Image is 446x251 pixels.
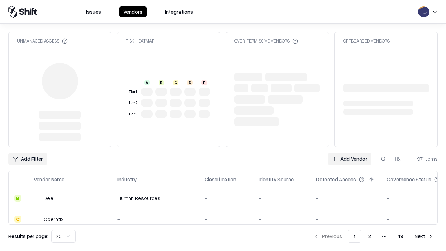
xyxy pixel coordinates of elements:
button: 2 [363,230,377,243]
div: - [316,195,376,202]
div: - [316,215,376,223]
div: - [205,215,247,223]
a: Add Vendor [328,153,371,165]
button: Add Filter [8,153,47,165]
nav: pagination [309,230,438,243]
p: Results per page: [8,233,48,240]
button: Next [410,230,438,243]
div: Unmanaged Access [17,38,68,44]
div: - [259,195,305,202]
div: Industry [117,176,137,183]
img: Operatix [34,216,41,223]
div: Detected Access [316,176,356,183]
button: Vendors [119,6,147,17]
button: Integrations [161,6,197,17]
div: Operatix [44,215,63,223]
div: Identity Source [259,176,294,183]
div: C [173,80,178,85]
div: Tier 2 [127,100,138,106]
div: Classification [205,176,236,183]
div: - [205,195,247,202]
div: B [14,195,21,202]
img: Deel [34,195,41,202]
div: Human Resources [117,195,193,202]
div: Offboarded Vendors [343,38,390,44]
div: Over-Permissive Vendors [234,38,298,44]
div: B [159,80,164,85]
div: Governance Status [387,176,431,183]
div: A [144,80,150,85]
div: - [117,215,193,223]
div: F [201,80,207,85]
div: Vendor Name [34,176,64,183]
div: Tier 1 [127,89,138,95]
button: 49 [392,230,409,243]
div: - [259,215,305,223]
div: Deel [44,195,54,202]
button: Issues [82,6,105,17]
button: 1 [348,230,361,243]
div: C [14,216,21,223]
div: D [187,80,193,85]
div: Tier 3 [127,111,138,117]
div: Risk Heatmap [126,38,154,44]
div: 971 items [410,155,438,162]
